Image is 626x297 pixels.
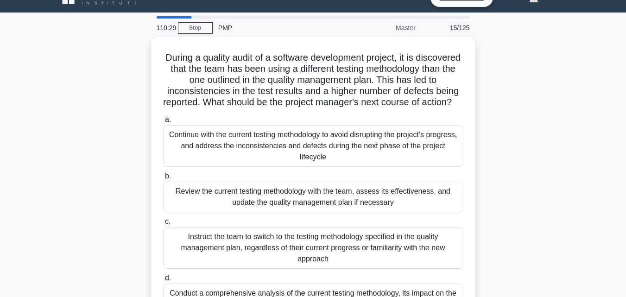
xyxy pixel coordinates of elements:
[421,19,475,37] div: 15/125
[151,19,178,37] div: 110:29
[162,52,464,108] h5: During a quality audit of a software development project, it is discovered that the team has been...
[165,274,171,282] span: d.
[165,172,171,180] span: b.
[163,125,463,167] div: Continue with the current testing methodology to avoid disrupting the project's progress, and add...
[213,19,340,37] div: PMP
[163,182,463,212] div: Review the current testing methodology with the team, assess its effectiveness, and update the qu...
[165,217,171,225] span: c.
[163,227,463,269] div: Instruct the team to switch to the testing methodology specified in the quality management plan, ...
[165,115,171,123] span: a.
[178,22,213,34] a: Stop
[340,19,421,37] div: Master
